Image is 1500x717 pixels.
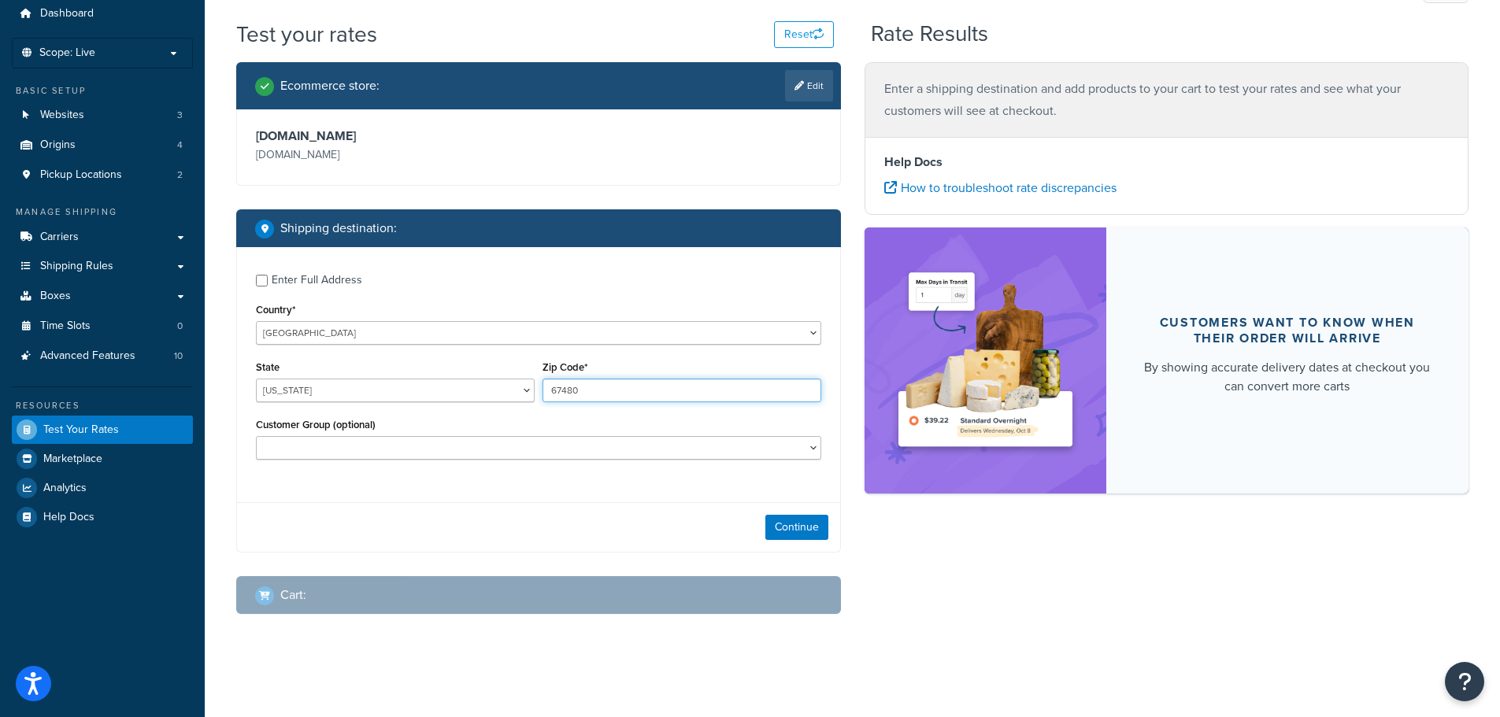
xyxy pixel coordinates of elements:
span: 3 [177,109,183,122]
div: Enter Full Address [272,269,362,291]
div: Basic Setup [12,84,193,98]
h2: Cart : [280,588,306,602]
a: Time Slots0 [12,312,193,341]
a: Advanced Features10 [12,342,193,371]
p: Enter a shipping destination and add products to your cart to test your rates and see what your c... [884,78,1450,122]
span: 10 [174,349,183,363]
button: Reset [774,21,834,48]
label: Customer Group (optional) [256,419,376,431]
span: Marketplace [43,453,102,466]
span: Dashboard [40,7,94,20]
span: 2 [177,168,183,182]
a: Shipping Rules [12,252,193,281]
li: Time Slots [12,312,193,341]
span: Help Docs [43,511,94,524]
a: Boxes [12,282,193,311]
span: Time Slots [40,320,91,333]
div: Customers want to know when their order will arrive [1144,315,1431,346]
span: Analytics [43,482,87,495]
span: 4 [177,139,183,152]
a: Help Docs [12,503,193,531]
label: Country* [256,304,295,316]
a: Carriers [12,223,193,252]
button: Open Resource Center [1445,662,1484,701]
a: Origins4 [12,131,193,160]
span: Carriers [40,231,79,244]
span: Advanced Features [40,349,135,363]
span: Test Your Rates [43,423,119,437]
h2: Shipping destination : [280,221,397,235]
span: Websites [40,109,84,122]
span: Pickup Locations [40,168,122,182]
li: Pickup Locations [12,161,193,190]
h2: Rate Results [871,22,988,46]
span: Origins [40,139,76,152]
label: State [256,361,280,373]
input: Enter Full Address [256,275,268,286]
span: 0 [177,320,183,333]
li: Advanced Features [12,342,193,371]
span: Boxes [40,290,71,303]
div: Manage Shipping [12,205,193,219]
a: Test Your Rates [12,416,193,444]
a: Websites3 [12,101,193,130]
label: Zip Code* [543,361,587,373]
a: Pickup Locations2 [12,161,193,190]
button: Continue [765,515,828,540]
img: feature-image-ddt-36eae7f7280da8017bfb280eaccd9c446f90b1fe08728e4019434db127062ab4.png [888,251,1083,470]
h4: Help Docs [884,153,1450,172]
div: Resources [12,399,193,412]
a: How to troubleshoot rate discrepancies [884,179,1117,197]
span: Shipping Rules [40,260,113,273]
h3: [DOMAIN_NAME] [256,128,535,144]
p: [DOMAIN_NAME] [256,144,535,166]
li: Websites [12,101,193,130]
li: Origins [12,131,193,160]
a: Edit [785,70,833,102]
h2: Ecommerce store : [280,79,380,93]
span: Scope: Live [39,46,95,60]
a: Analytics [12,474,193,502]
a: Marketplace [12,445,193,473]
div: By showing accurate delivery dates at checkout you can convert more carts [1144,358,1431,396]
h1: Test your rates [236,19,377,50]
